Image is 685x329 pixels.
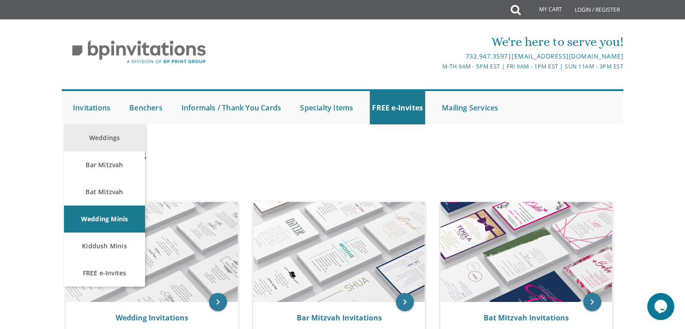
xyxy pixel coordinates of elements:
[71,91,113,124] a: Invitations
[116,313,188,323] a: Wedding Invitations
[64,151,145,178] a: Bar Mitzvah
[254,202,425,302] img: Bar Mitzvah Invitations
[62,33,216,71] img: BP Invitation Loft
[647,293,676,320] iframe: chat widget
[64,145,431,171] h1: Invitations
[66,202,238,302] img: Wedding Invitations
[512,52,623,60] a: [EMAIL_ADDRESS][DOMAIN_NAME]
[296,313,381,323] a: Bar Mitzvah Invitations
[179,91,283,124] a: Informals / Thank You Cards
[62,183,343,192] div: :
[370,91,425,124] a: FREE e-Invites
[127,91,165,124] a: Benchers
[484,313,569,323] a: Bat Mitzvah Invitations
[209,293,227,311] a: keyboard_arrow_right
[64,124,145,151] a: Weddings
[440,202,612,302] img: Bat Mitzvah Invitations
[298,91,355,124] a: Specialty Items
[64,233,145,260] a: Kiddush Minis
[520,1,568,19] a: My Cart
[250,33,623,51] div: We're here to serve you!
[250,62,623,71] div: M-Th 9am - 5pm EST | Fri 9am - 1pm EST | Sun 11am - 3pm EST
[465,52,508,60] a: 732.947.3597
[64,206,145,233] a: Wedding Minis
[440,91,500,124] a: Mailing Services
[583,293,601,311] a: keyboard_arrow_right
[64,260,145,287] a: FREE e-Invites
[64,178,145,206] a: Bat Mitzvah
[396,293,414,311] a: keyboard_arrow_right
[250,51,623,62] div: |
